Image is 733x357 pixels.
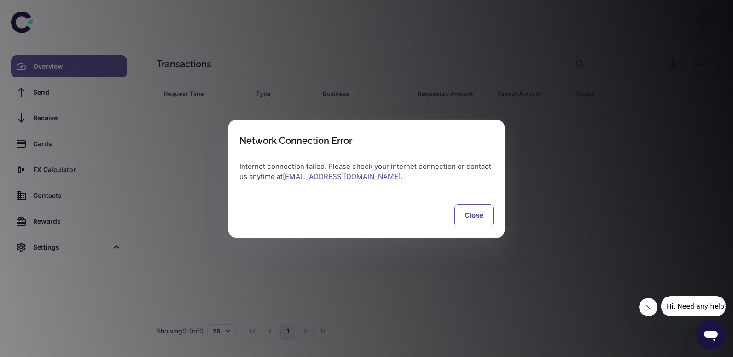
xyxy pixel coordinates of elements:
[454,204,494,226] button: Close
[239,161,494,182] p: Internet connection failed. Please check your internet connection or contact us anytime at .
[661,296,726,316] iframe: Message from company
[239,135,352,146] div: Network Connection Error
[283,172,401,181] a: [EMAIL_ADDRESS][DOMAIN_NAME]
[6,6,66,14] span: Hi. Need any help?
[696,320,726,350] iframe: Button to launch messaging window
[639,298,657,316] iframe: Close message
